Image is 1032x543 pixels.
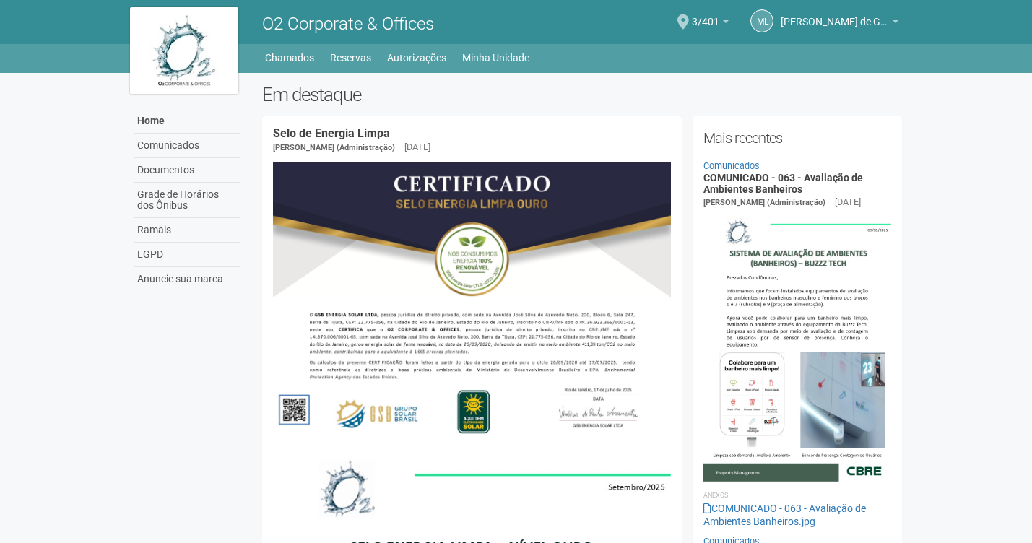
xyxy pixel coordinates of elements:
[462,48,529,68] a: Minha Unidade
[134,158,240,183] a: Documentos
[134,183,240,218] a: Grade de Horários dos Ônibus
[703,209,892,481] img: COMUNICADO%20-%20063%20-%20Avalia%C3%A7%C3%A3o%20de%20Ambientes%20Banheiros.jpg
[781,18,898,30] a: [PERSON_NAME] de Gondra
[273,126,390,140] a: Selo de Energia Limpa
[130,7,238,94] img: logo.jpg
[134,134,240,158] a: Comunicados
[692,2,719,27] span: 3/401
[262,84,903,105] h2: Em destaque
[134,243,240,267] a: LGPD
[750,9,773,32] a: ML
[703,127,892,149] h2: Mais recentes
[703,489,892,502] li: Anexos
[703,172,863,194] a: COMUNICADO - 063 - Avaliação de Ambientes Banheiros
[134,109,240,134] a: Home
[262,14,434,34] span: O2 Corporate & Offices
[265,48,314,68] a: Chamados
[703,198,825,207] span: [PERSON_NAME] (Administração)
[387,48,446,68] a: Autorizações
[134,267,240,291] a: Anuncie sua marca
[404,141,430,154] div: [DATE]
[703,160,760,171] a: Comunicados
[134,218,240,243] a: Ramais
[273,143,395,152] span: [PERSON_NAME] (Administração)
[781,2,889,27] span: Michele Lima de Gondra
[692,18,729,30] a: 3/401
[330,48,371,68] a: Reservas
[835,196,861,209] div: [DATE]
[273,162,671,443] img: COMUNICADO%20-%20054%20-%20Selo%20de%20Energia%20Limpa%20-%20P%C3%A1g.%202.jpg
[703,503,866,527] a: COMUNICADO - 063 - Avaliação de Ambientes Banheiros.jpg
